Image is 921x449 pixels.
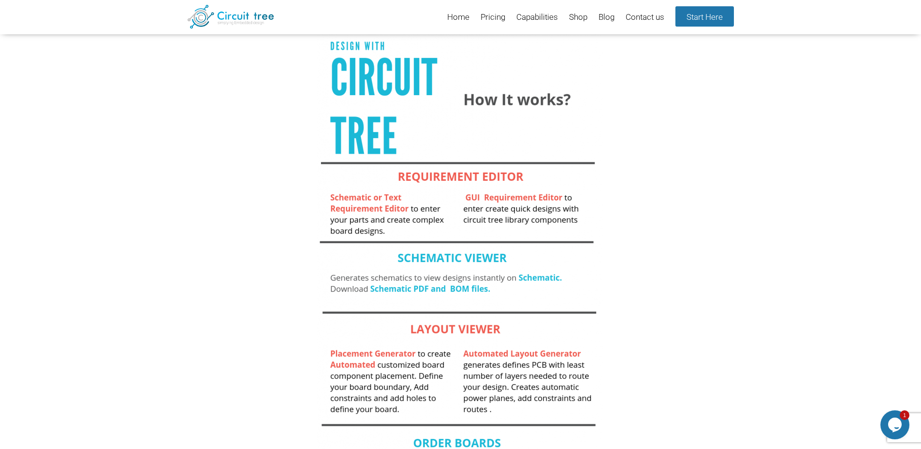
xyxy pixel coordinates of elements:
[675,6,734,27] a: Start Here
[481,6,505,29] a: Pricing
[569,6,587,29] a: Shop
[188,5,274,29] img: Circuit Tree
[599,6,614,29] a: Blog
[516,6,558,29] a: Capabilities
[626,6,664,29] a: Contact us
[880,410,911,439] iframe: chat widget
[447,6,469,29] a: Home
